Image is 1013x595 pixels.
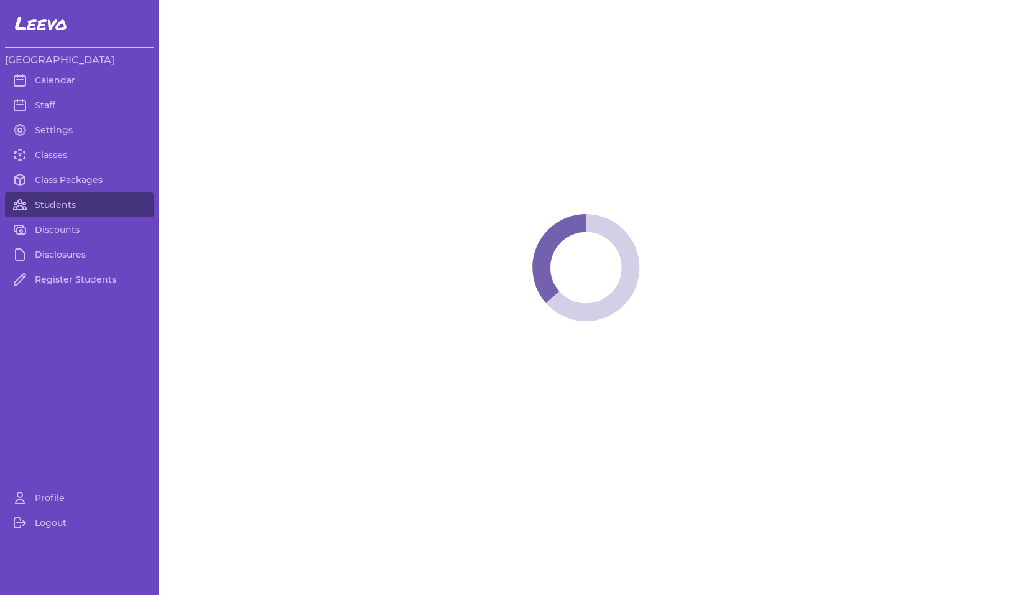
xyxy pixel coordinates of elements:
a: Discounts [5,217,154,242]
a: Students [5,192,154,217]
a: Staff [5,93,154,118]
a: Profile [5,485,154,510]
a: Logout [5,510,154,535]
a: Settings [5,118,154,143]
a: Register Students [5,267,154,292]
h3: [GEOGRAPHIC_DATA] [5,53,154,68]
a: Class Packages [5,167,154,192]
a: Classes [5,143,154,167]
a: Calendar [5,68,154,93]
a: Disclosures [5,242,154,267]
span: Leevo [15,12,67,35]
